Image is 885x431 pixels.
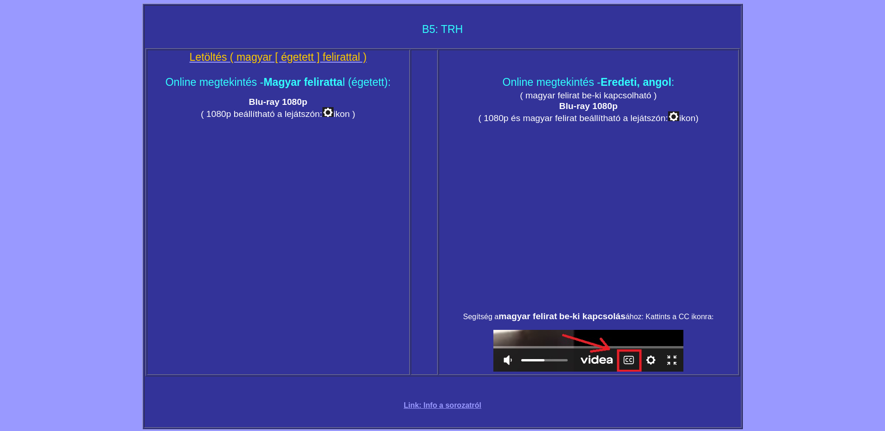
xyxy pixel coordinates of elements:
big: ( 1080p beállítható a lejátszón: ikon ) [201,109,355,119]
big: ) [695,113,698,123]
big: ( 1080p és magyar felirat beállítható a lejátszón [478,113,665,123]
span: Kattints a CC ikonra [646,313,712,321]
span: Online megtekintés - : [503,76,675,88]
span: be-ki kapcsolás [559,311,626,321]
span: Blu-ray 1080p [559,101,618,111]
span: Magyar feliratta [263,76,342,88]
big: magyar felirat [498,311,557,321]
span: Blu-ray 1080p [249,97,308,107]
big: : ikon [666,113,696,123]
span: B5: TRH [422,23,463,35]
span: Online megtekintés - l (égetett): [165,76,391,88]
a: Link: Info a sorozatról [404,401,481,409]
small: ( magyar felirat be-ki kapcsolható ) [520,90,656,100]
a: Letöltés ( magyar [ égetett ] felirattal ) [190,51,367,63]
div: : [440,123,737,373]
span: Eredeti, angol [601,76,671,88]
span: Segítség a ához: [463,313,644,321]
